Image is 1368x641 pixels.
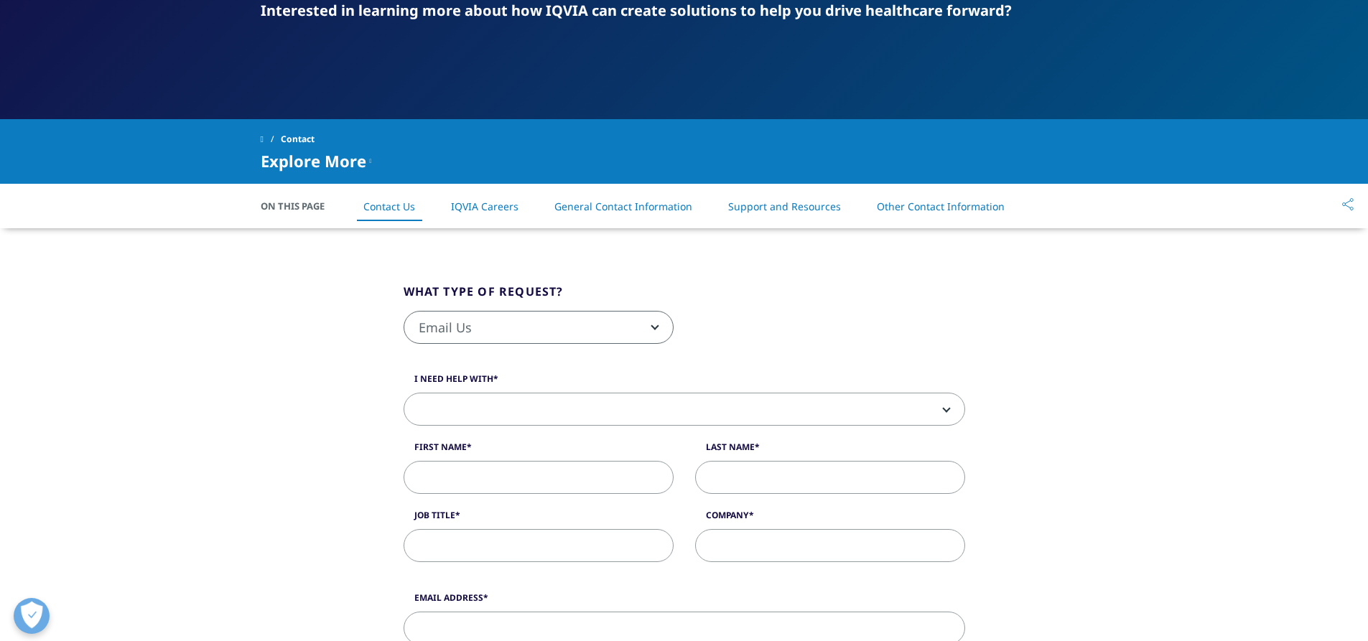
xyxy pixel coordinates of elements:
[261,199,340,213] span: On This Page
[695,441,965,461] label: Last Name
[404,591,965,612] label: Email Address
[877,200,1005,213] a: Other Contact Information
[363,200,415,213] a: Contact Us
[728,200,841,213] a: Support and Resources
[695,509,965,529] label: Company
[404,311,674,344] span: Email Us
[404,509,674,529] label: Job Title
[261,1,1108,21] div: Interested in learning more about how IQVIA can create solutions to help you drive healthcare for...
[404,441,674,461] label: First Name
[261,152,366,169] span: Explore More
[554,200,692,213] a: General Contact Information
[451,200,518,213] a: IQVIA Careers
[404,312,673,345] span: Email Us
[14,598,50,634] button: Open Preferences
[281,126,315,152] span: Contact
[404,373,965,393] label: I need help with
[404,283,564,311] legend: What type of request?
